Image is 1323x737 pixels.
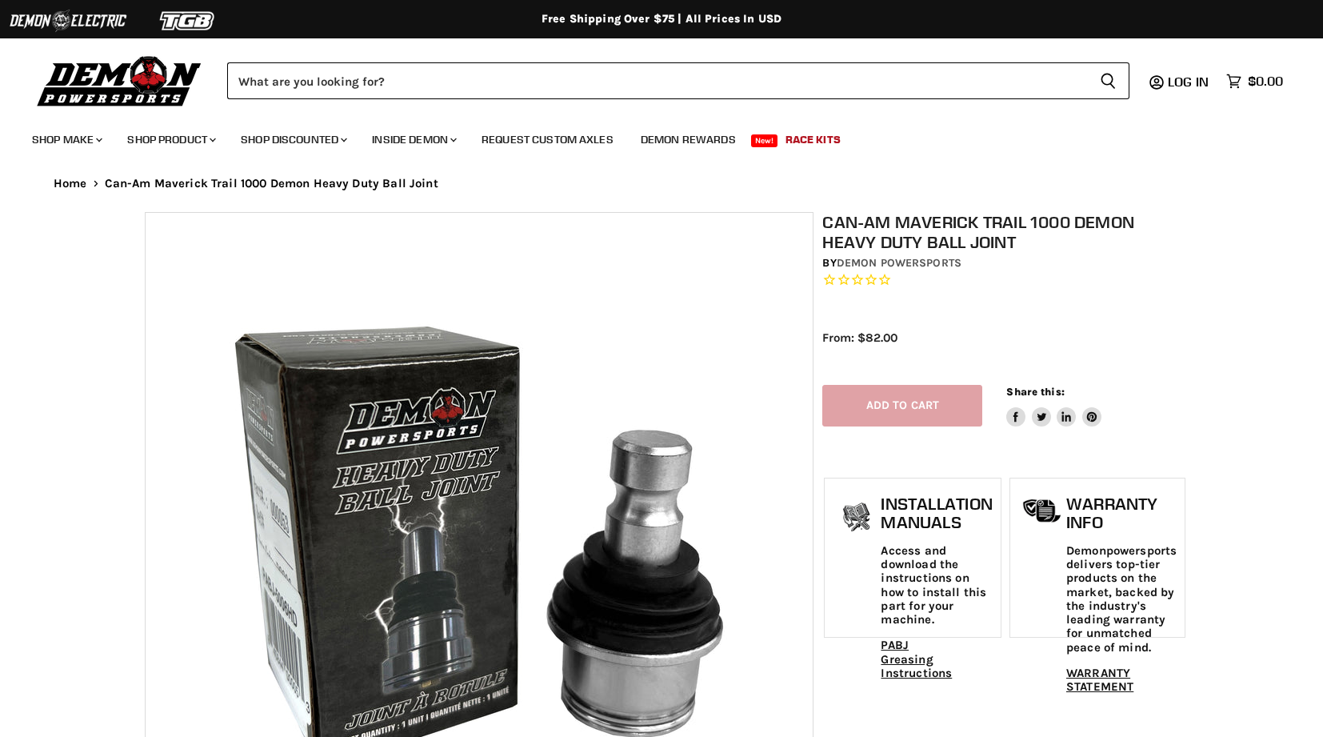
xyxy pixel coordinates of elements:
[822,330,897,345] span: From: $82.00
[751,134,778,147] span: New!
[1066,666,1133,694] a: WARRANTY STATEMENT
[837,256,961,270] a: Demon Powersports
[822,212,1187,252] h1: Can-Am Maverick Trail 1000 Demon Heavy Duty Ball Joint
[773,123,853,156] a: Race Kits
[1006,386,1064,398] span: Share this:
[105,177,438,190] span: Can-Am Maverick Trail 1000 Demon Heavy Duty Ball Joint
[1087,62,1129,99] button: Search
[1248,74,1283,89] span: $0.00
[1006,385,1101,427] aside: Share this:
[54,177,87,190] a: Home
[881,544,992,627] p: Access and download the instructions on how to install this part for your machine.
[1066,495,1177,532] h1: Warranty Info
[8,6,128,36] img: Demon Electric Logo 2
[822,272,1187,289] span: Rated 0.0 out of 5 stars 0 reviews
[822,254,1187,272] div: by
[881,639,952,680] a: PABJ Greasing Instructions
[1218,70,1291,93] a: $0.00
[128,6,248,36] img: TGB Logo 2
[1161,74,1218,89] a: Log in
[1066,544,1177,655] p: Demonpowersports delivers top-tier products on the market, backed by the industry's leading warra...
[20,117,1279,156] ul: Main menu
[32,52,207,109] img: Demon Powersports
[629,123,748,156] a: Demon Rewards
[22,12,1301,26] div: Free Shipping Over $75 | All Prices In USD
[881,495,992,532] h1: Installation Manuals
[20,123,112,156] a: Shop Make
[1168,74,1209,90] span: Log in
[115,123,226,156] a: Shop Product
[360,123,466,156] a: Inside Demon
[229,123,357,156] a: Shop Discounted
[227,62,1129,99] form: Product
[837,499,877,539] img: install_manual-icon.png
[227,62,1087,99] input: Search
[22,177,1301,190] nav: Breadcrumbs
[470,123,626,156] a: Request Custom Axles
[1022,499,1062,523] img: warranty-icon.png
